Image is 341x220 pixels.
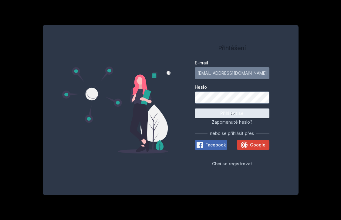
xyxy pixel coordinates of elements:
span: Facebook [205,142,226,148]
button: Facebook [195,140,227,150]
span: nebo se přihlásit přes [210,130,254,136]
span: Zapomenuté heslo? [212,119,252,125]
span: Google [250,142,265,148]
button: Chci se registrovat [212,160,252,167]
input: Tvoje e-mailová adresa [195,67,269,79]
span: Chci se registrovat [212,161,252,166]
label: Heslo [195,84,269,90]
h1: Přihlášení [195,43,269,53]
label: E-mail [195,60,269,66]
button: Google [237,140,269,150]
button: Přihlásit se [195,108,269,118]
